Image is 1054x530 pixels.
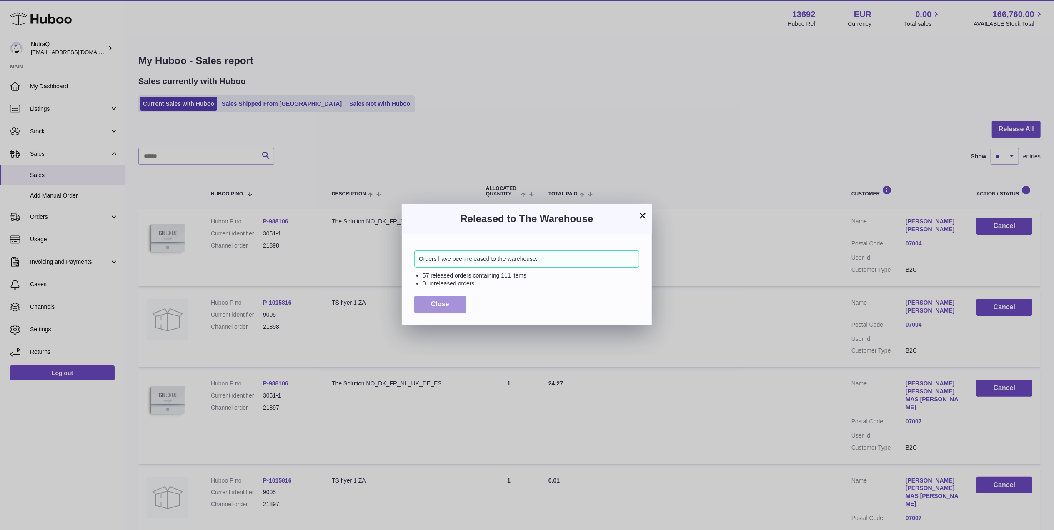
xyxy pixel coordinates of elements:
[414,212,639,225] h3: Released to The Warehouse
[431,300,449,307] span: Close
[414,250,639,267] div: Orders have been released to the warehouse.
[423,272,639,280] li: 57 released orders containing 111 items
[414,296,466,313] button: Close
[423,280,639,287] li: 0 unreleased orders
[638,210,648,220] button: ×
